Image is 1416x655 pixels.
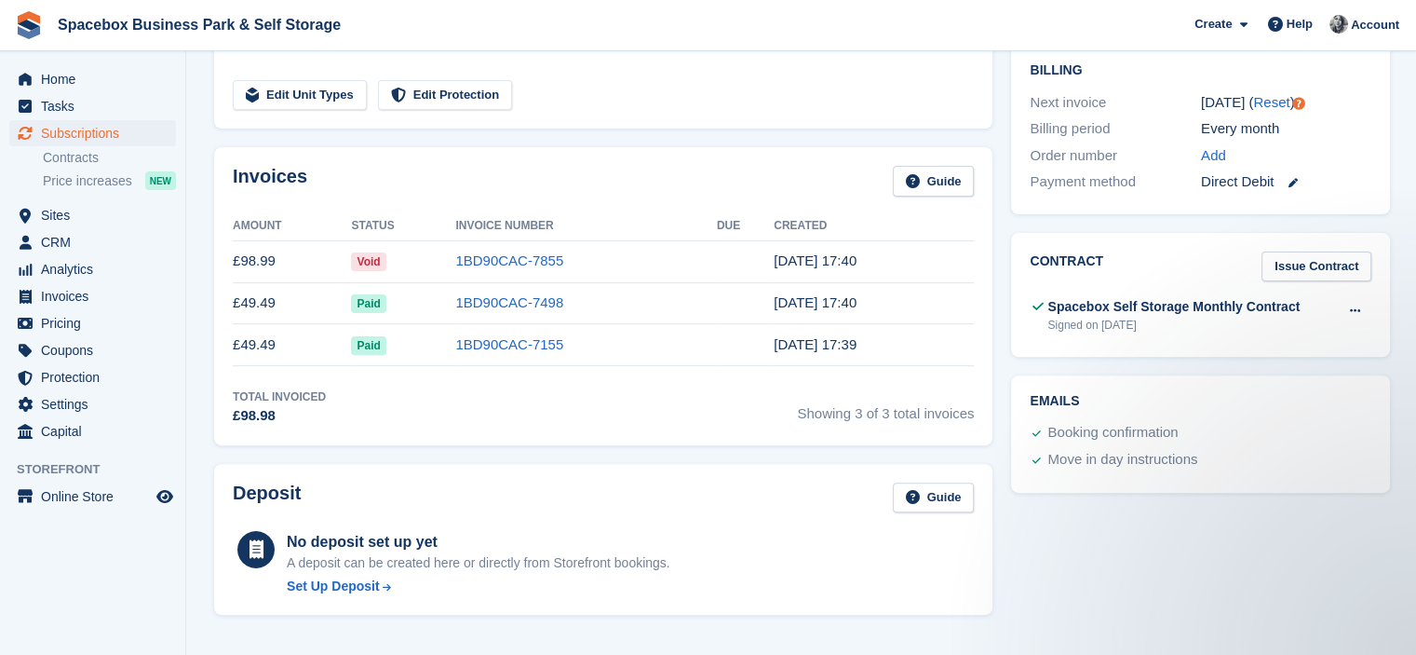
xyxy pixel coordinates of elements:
[233,389,326,405] div: Total Invoiced
[1047,449,1197,471] div: Move in day instructions
[774,212,974,241] th: Created
[41,391,153,417] span: Settings
[287,577,380,596] div: Set Up Deposit
[154,485,176,508] a: Preview store
[41,256,153,282] span: Analytics
[1030,60,1371,78] h2: Billing
[455,252,563,268] a: 1BD90CAC-7855
[9,337,176,363] a: menu
[41,120,153,146] span: Subscriptions
[1287,15,1313,34] span: Help
[1201,92,1372,114] div: [DATE] ( )
[9,202,176,228] a: menu
[43,149,176,167] a: Contracts
[1329,15,1348,34] img: SUDIPTA VIRMANI
[233,166,307,197] h2: Invoices
[9,256,176,282] a: menu
[9,391,176,417] a: menu
[351,294,385,313] span: Paid
[233,240,351,282] td: £98.99
[41,93,153,119] span: Tasks
[233,282,351,324] td: £49.49
[1351,16,1399,34] span: Account
[17,460,185,479] span: Storefront
[717,212,774,241] th: Due
[287,531,670,553] div: No deposit set up yet
[893,483,975,513] a: Guide
[9,364,176,390] a: menu
[774,336,856,352] time: 2025-07-26 16:39:57 UTC
[455,336,563,352] a: 1BD90CAC-7155
[378,80,512,111] a: Edit Protection
[233,483,301,513] h2: Deposit
[351,212,455,241] th: Status
[50,9,348,40] a: Spacebox Business Park & Self Storage
[797,389,974,427] span: Showing 3 of 3 total invoices
[233,80,367,111] a: Edit Unit Types
[9,310,176,336] a: menu
[233,405,326,427] div: £98.98
[43,171,176,191] a: Price increases NEW
[351,336,385,355] span: Paid
[1047,317,1300,334] div: Signed on [DATE]
[41,229,153,255] span: CRM
[9,66,176,92] a: menu
[893,166,975,197] a: Guide
[41,418,153,444] span: Capital
[233,324,351,366] td: £49.49
[1030,394,1371,409] h2: Emails
[1047,422,1178,444] div: Booking confirmation
[41,66,153,92] span: Home
[41,283,153,309] span: Invoices
[9,418,176,444] a: menu
[41,310,153,336] span: Pricing
[145,171,176,190] div: NEW
[41,337,153,363] span: Coupons
[1047,297,1300,317] div: Spacebox Self Storage Monthly Contract
[43,172,132,190] span: Price increases
[1030,92,1201,114] div: Next invoice
[287,553,670,573] p: A deposit can be created here or directly from Storefront bookings.
[233,212,351,241] th: Amount
[9,283,176,309] a: menu
[287,577,670,596] a: Set Up Deposit
[1253,94,1289,110] a: Reset
[774,294,856,310] time: 2025-08-26 16:40:17 UTC
[1030,171,1201,193] div: Payment method
[1201,171,1372,193] div: Direct Debit
[9,120,176,146] a: menu
[41,202,153,228] span: Sites
[1290,95,1307,112] div: Tooltip anchor
[1261,252,1371,282] a: Issue Contract
[41,364,153,390] span: Protection
[351,252,385,271] span: Void
[455,294,563,310] a: 1BD90CAC-7498
[9,229,176,255] a: menu
[9,93,176,119] a: menu
[1030,118,1201,140] div: Billing period
[774,252,856,268] time: 2025-09-26 16:40:51 UTC
[15,11,43,39] img: stora-icon-8386f47178a22dfd0bd8f6a31ec36ba5ce8667c1dd55bd0f319d3a0aa187defe.svg
[1201,145,1226,167] a: Add
[455,212,717,241] th: Invoice Number
[1030,252,1103,282] h2: Contract
[1194,15,1232,34] span: Create
[1201,118,1372,140] div: Every month
[1030,145,1201,167] div: Order number
[41,484,153,510] span: Online Store
[9,484,176,510] a: menu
